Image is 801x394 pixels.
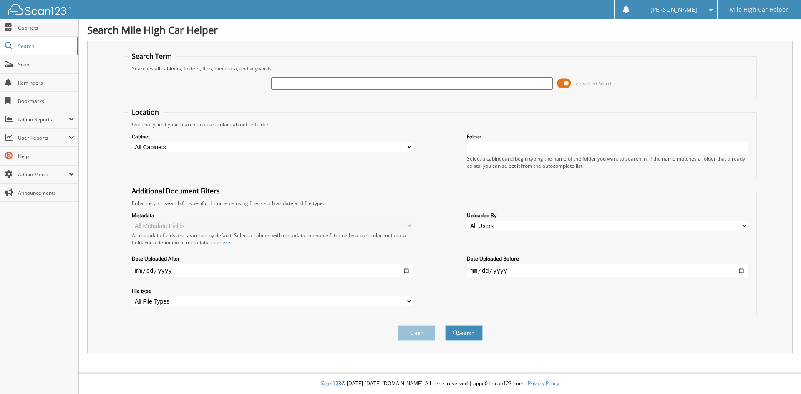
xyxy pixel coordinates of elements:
a: here [219,239,230,246]
button: Search [445,325,483,341]
label: Uploaded By [467,212,748,219]
div: Optionally limit your search to a particular cabinet or folder [128,121,753,128]
span: Scan123 [321,380,341,387]
span: User Reports [18,134,68,141]
div: © [DATE]-[DATE] [DOMAIN_NAME]. All rights reserved | appg01-scan123-com | [79,374,801,394]
span: [PERSON_NAME] [650,7,697,12]
span: Mile HIgh Car Helper [730,7,788,12]
input: end [467,264,748,277]
button: Clear [398,325,435,341]
span: Admin Menu [18,171,68,178]
span: Help [18,153,74,160]
div: Select a cabinet and begin typing the name of the folder you want to search in. If the name match... [467,155,748,169]
iframe: Chat Widget [759,354,801,394]
label: Metadata [132,212,413,219]
span: Advanced Search [576,80,613,87]
label: File type [132,287,413,294]
span: Search [18,43,73,50]
div: Enhance your search for specific documents using filters such as date and file type. [128,200,753,207]
span: Announcements [18,189,74,196]
span: Reminders [18,79,74,86]
label: Date Uploaded Before [467,255,748,262]
div: All metadata fields are searched by default. Select a cabinet with metadata to enable filtering b... [132,232,413,246]
label: Date Uploaded After [132,255,413,262]
input: start [132,264,413,277]
label: Cabinet [132,133,413,140]
legend: Search Term [128,52,176,61]
span: Admin Reports [18,116,68,123]
span: Cabinets [18,24,74,31]
span: Bookmarks [18,98,74,105]
h1: Search Mile HIgh Car Helper [87,23,793,37]
span: Scan [18,61,74,68]
div: Searches all cabinets, folders, files, metadata, and keywords [128,65,753,72]
img: scan123-logo-white.svg [8,4,71,15]
label: Folder [467,133,748,140]
a: Privacy Policy [528,380,559,387]
legend: Location [128,108,163,117]
legend: Additional Document Filters [128,186,224,196]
